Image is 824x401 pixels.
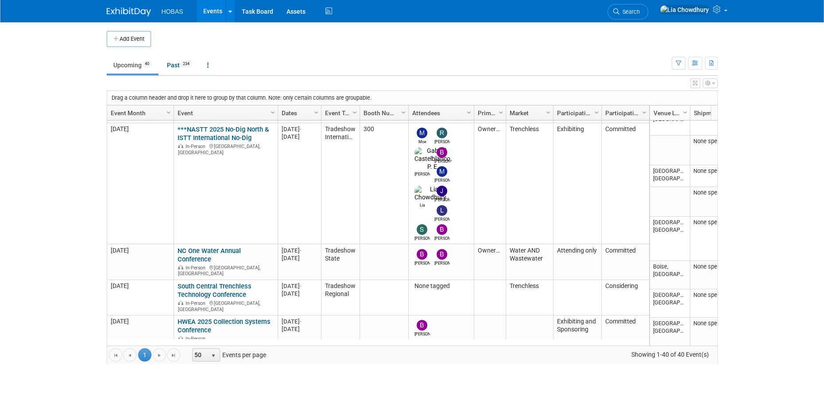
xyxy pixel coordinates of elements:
a: Shipments [694,105,731,121]
td: Trenchless [506,280,553,315]
img: Jeffrey LeBlanc [437,186,447,196]
a: Column Settings [543,105,553,119]
span: In-Person [186,265,208,271]
div: [DATE] [282,133,317,140]
span: select [210,352,217,359]
img: In-Person Event [178,336,183,340]
span: None specified [693,138,731,144]
td: Boise, [GEOGRAPHIC_DATA] [650,261,690,289]
img: Bijan Khamanian [417,320,427,331]
a: Column Settings [464,105,474,119]
span: 50 [193,349,208,361]
div: Bryant Welch [434,235,450,241]
td: Committed [601,244,649,280]
a: Go to the first page [109,348,122,362]
img: Lia Chowdhury [414,186,446,202]
span: Column Settings [593,109,600,116]
div: [DATE] [282,125,317,133]
a: Column Settings [639,105,649,119]
img: Brett Ardizone [437,249,447,260]
a: Primary Attendees [478,105,500,121]
span: 1 [138,348,151,362]
a: Column Settings [496,105,506,119]
td: [GEOGRAPHIC_DATA], [GEOGRAPHIC_DATA] [650,165,690,187]
img: Bryant Welch [417,249,427,260]
span: In-Person [186,144,208,149]
div: Bryant Welch [414,260,430,266]
div: [DATE] [282,254,317,262]
td: Considering [601,280,649,315]
div: None tagged [412,282,470,290]
span: Column Settings [400,109,407,116]
a: Event [178,105,272,121]
a: Attendees [412,105,468,121]
img: Rene Garcia [437,128,447,138]
span: Go to the previous page [126,352,133,359]
span: None specified [693,263,731,270]
td: Tradeshow State [321,244,360,280]
a: Past234 [160,57,199,74]
span: 40 [142,61,152,67]
span: In-Person [186,300,208,306]
td: [DATE] [107,315,174,345]
a: Booth Number [364,105,402,121]
span: Column Settings [351,109,358,116]
img: Lia Chowdhury [660,5,709,15]
img: ExhibitDay [107,8,151,16]
div: Rene Garcia [434,138,450,145]
img: Bijan Khamanian [437,147,447,158]
td: Owners/Engineers [474,123,506,245]
div: Jeffrey LeBlanc [434,196,450,203]
span: None specified [693,219,731,226]
td: Attending only [553,244,601,280]
td: Committed [601,315,649,345]
div: Bijan Khamanian [434,158,450,164]
span: Go to the next page [156,352,163,359]
a: Event Type (Tradeshow National, Regional, State, Sponsorship, Assoc Event) [325,105,354,121]
span: Column Settings [313,109,320,116]
div: Lia Chowdhury [414,202,430,208]
img: Bryant Welch [437,224,447,235]
a: Go to the previous page [123,348,136,362]
a: South Central Trenchless Technology Conference [178,282,251,299]
td: [DATE] [107,244,174,280]
img: Lindsey Thiele [437,205,447,216]
a: Column Settings [592,105,601,119]
a: Participation [605,105,643,121]
span: - [300,283,302,289]
span: - [300,318,302,325]
div: [GEOGRAPHIC_DATA], [GEOGRAPHIC_DATA] [178,264,274,277]
img: Gabriel Castelblanco, P. E. [414,147,452,171]
a: Column Settings [680,105,690,119]
td: 300 [360,123,408,245]
td: [DATE] [107,123,174,245]
a: Dates [282,105,315,121]
span: Column Settings [545,109,552,116]
td: Tradeshow Regional [321,280,360,315]
img: In-Person Event [178,300,183,305]
span: Column Settings [497,109,504,116]
span: Events per page [181,348,275,362]
td: Water AND Wastewater [506,244,553,280]
img: In-Person Event [178,265,183,269]
img: Moe Tamizifar [417,128,427,138]
a: Search [607,4,648,19]
td: [GEOGRAPHIC_DATA], [GEOGRAPHIC_DATA] [650,217,690,261]
span: Go to the last page [170,352,177,359]
div: [GEOGRAPHIC_DATA], [GEOGRAPHIC_DATA] [178,299,274,312]
div: [DATE] [282,247,317,254]
span: 234 [180,61,192,67]
div: Gabriel Castelblanco, P. E. [414,171,430,177]
td: Trenchless [506,123,553,245]
td: [GEOGRAPHIC_DATA], [GEOGRAPHIC_DATA] [650,289,690,318]
div: [DATE] [282,318,317,325]
div: Mike Bussio [434,177,450,183]
span: Column Settings [465,109,472,116]
button: Add Event [107,31,151,47]
span: None specified [693,292,731,298]
a: Event Month [111,105,168,121]
img: In-Person Event [178,144,183,148]
td: [DATE] [107,280,174,315]
a: Upcoming40 [107,57,159,74]
div: Moe Tamizifar [414,138,430,145]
